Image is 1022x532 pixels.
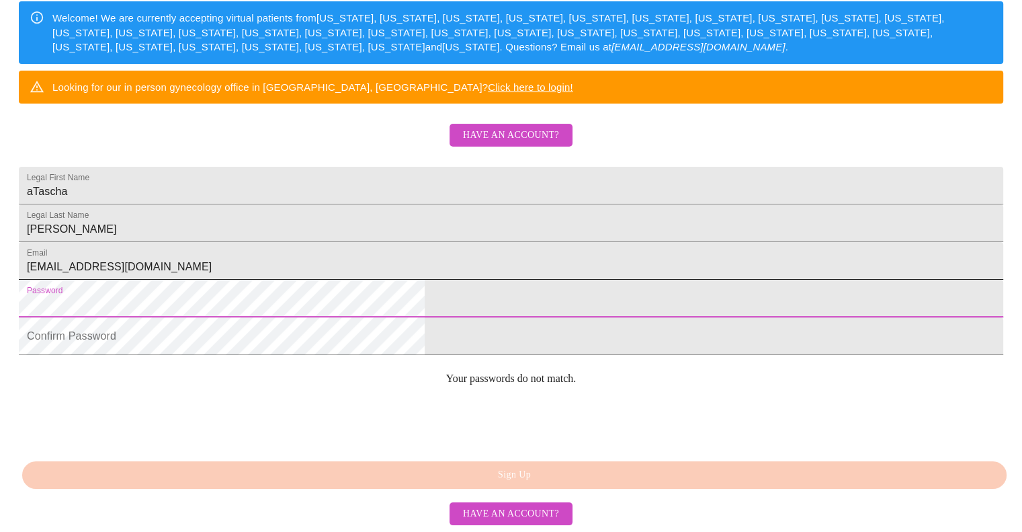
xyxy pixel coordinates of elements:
[463,127,559,144] span: Have an account?
[446,507,576,519] a: Have an account?
[52,75,573,100] div: Looking for our in person gynecology office in [GEOGRAPHIC_DATA], [GEOGRAPHIC_DATA]?
[488,81,573,93] a: Click here to login!
[450,124,572,147] button: Have an account?
[450,502,572,526] button: Have an account?
[19,373,1003,385] p: Your passwords do not match.
[446,139,576,150] a: Have an account?
[19,395,223,448] iframe: reCAPTCHA
[611,41,785,52] em: [EMAIL_ADDRESS][DOMAIN_NAME]
[463,506,559,523] span: Have an account?
[52,5,992,59] div: Welcome! We are currently accepting virtual patients from [US_STATE], [US_STATE], [US_STATE], [US...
